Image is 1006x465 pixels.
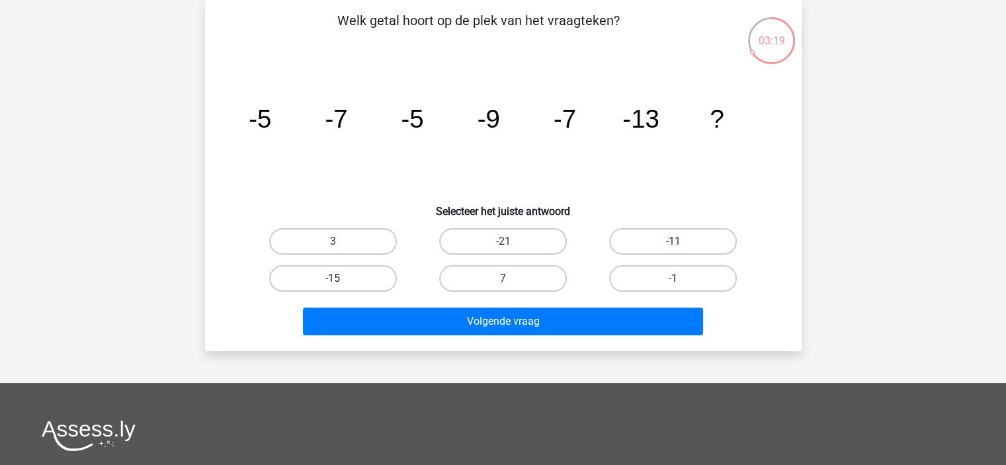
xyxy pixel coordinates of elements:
label: -15 [269,265,397,292]
label: -21 [439,228,567,255]
tspan: -7 [553,105,575,133]
tspan: -9 [477,105,499,133]
tspan: ? [710,105,724,133]
h6: Selecteer het juiste antwoord [226,194,780,218]
label: -11 [609,228,737,255]
label: -1 [609,265,737,292]
tspan: -13 [622,105,659,133]
label: 3 [269,228,397,255]
tspan: -5 [249,105,271,133]
tspan: -7 [325,105,347,133]
button: Volgende vraag [303,308,703,335]
tspan: -5 [401,105,423,133]
div: 03:19 [747,16,796,49]
p: Welk getal hoort op de plek van het vraagteken? [226,11,731,50]
img: Assessly logo [42,420,136,451]
label: 7 [439,265,567,292]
